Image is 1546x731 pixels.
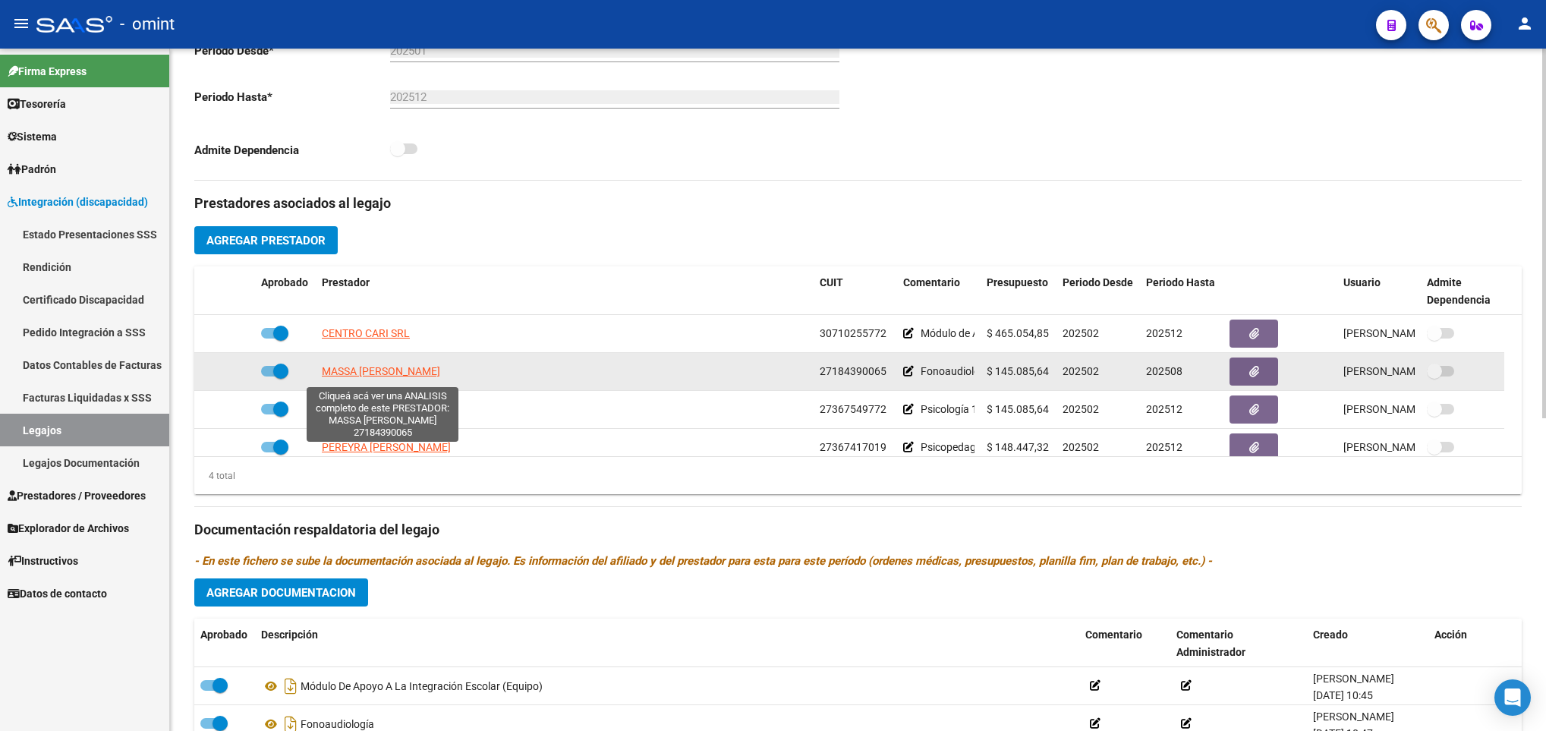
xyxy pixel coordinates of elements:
[1313,629,1348,641] span: Creado
[820,327,886,339] span: 30710255772
[1343,327,1463,339] span: [PERSON_NAME] [DATE]
[1146,365,1182,377] span: 202508
[194,578,368,607] button: Agregar Documentacion
[1427,276,1491,306] span: Admite Dependencia
[1343,403,1463,415] span: [PERSON_NAME] [DATE]
[8,520,129,537] span: Explorador de Archivos
[194,89,390,106] p: Periodo Hasta
[8,585,107,602] span: Datos de contacto
[897,266,981,317] datatable-header-cell: Comentario
[921,403,1080,415] span: Psicología 12 sesiones mensuales
[316,266,814,317] datatable-header-cell: Prestador
[255,619,1079,669] datatable-header-cell: Descripción
[987,327,1049,339] span: $ 465.054,85
[921,441,1107,453] span: Psicopedagogía 12 sesiones mensuales
[194,554,1212,568] i: - En este fichero se sube la documentación asociada al legajo. Es información del afiliado y del ...
[921,327,1157,339] span: Módulo de Apoyo a la Integración Escolar (Equipo)
[1343,276,1381,288] span: Usuario
[1428,619,1504,669] datatable-header-cell: Acción
[1337,266,1421,317] datatable-header-cell: Usuario
[322,403,458,415] span: LAPELOSA [PERSON_NAME]
[194,226,338,254] button: Agregar Prestador
[820,276,843,288] span: CUIT
[1421,266,1504,317] datatable-header-cell: Admite Dependencia
[261,674,1073,698] div: Módulo De Apoyo A La Integración Escolar (Equipo)
[261,276,308,288] span: Aprobado
[921,365,1105,377] span: Fonoaudiología 12 sesiones mensuales
[322,276,370,288] span: Prestador
[1063,276,1133,288] span: Periodo Desde
[8,487,146,504] span: Prestadores / Proveedores
[1313,673,1394,685] span: [PERSON_NAME]
[1343,441,1463,453] span: [PERSON_NAME] [DATE]
[261,629,318,641] span: Descripción
[8,553,78,569] span: Instructivos
[255,266,316,317] datatable-header-cell: Aprobado
[322,327,410,339] span: CENTRO CARI SRL
[1063,365,1099,377] span: 202502
[194,468,235,484] div: 4 total
[1176,629,1245,658] span: Comentario Administrador
[8,128,57,145] span: Sistema
[12,14,30,33] mat-icon: menu
[8,63,87,80] span: Firma Express
[820,441,886,453] span: 27367417019
[1079,619,1170,669] datatable-header-cell: Comentario
[1063,441,1099,453] span: 202502
[8,161,56,178] span: Padrón
[194,193,1522,214] h3: Prestadores asociados al legajo
[1170,619,1307,669] datatable-header-cell: Comentario Administrador
[981,266,1056,317] datatable-header-cell: Presupuesto
[1063,327,1099,339] span: 202502
[820,365,886,377] span: 27184390065
[8,194,148,210] span: Integración (discapacidad)
[1146,276,1215,288] span: Periodo Hasta
[1140,266,1223,317] datatable-header-cell: Periodo Hasta
[987,276,1048,288] span: Presupuesto
[194,619,255,669] datatable-header-cell: Aprobado
[1494,679,1531,716] div: Open Intercom Messenger
[987,365,1049,377] span: $ 145.085,64
[322,441,451,453] span: PEREYRA [PERSON_NAME]
[194,142,390,159] p: Admite Dependencia
[1313,689,1373,701] span: [DATE] 10:45
[1146,403,1182,415] span: 202512
[903,276,960,288] span: Comentario
[1343,365,1463,377] span: [PERSON_NAME] [DATE]
[194,43,390,59] p: Periodo Desde
[206,586,356,600] span: Agregar Documentacion
[281,674,301,698] i: Descargar documento
[820,403,886,415] span: 27367549772
[1434,629,1467,641] span: Acción
[200,629,247,641] span: Aprobado
[987,441,1049,453] span: $ 148.447,32
[194,519,1522,540] h3: Documentación respaldatoria del legajo
[1146,441,1182,453] span: 202512
[8,96,66,112] span: Tesorería
[206,234,326,247] span: Agregar Prestador
[1307,619,1428,669] datatable-header-cell: Creado
[1085,629,1142,641] span: Comentario
[322,365,440,377] span: MASSA [PERSON_NAME]
[1516,14,1534,33] mat-icon: person
[987,403,1049,415] span: $ 145.085,64
[1063,403,1099,415] span: 202502
[1146,327,1182,339] span: 202512
[120,8,175,41] span: - omint
[1313,711,1394,723] span: [PERSON_NAME]
[814,266,897,317] datatable-header-cell: CUIT
[1056,266,1140,317] datatable-header-cell: Periodo Desde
